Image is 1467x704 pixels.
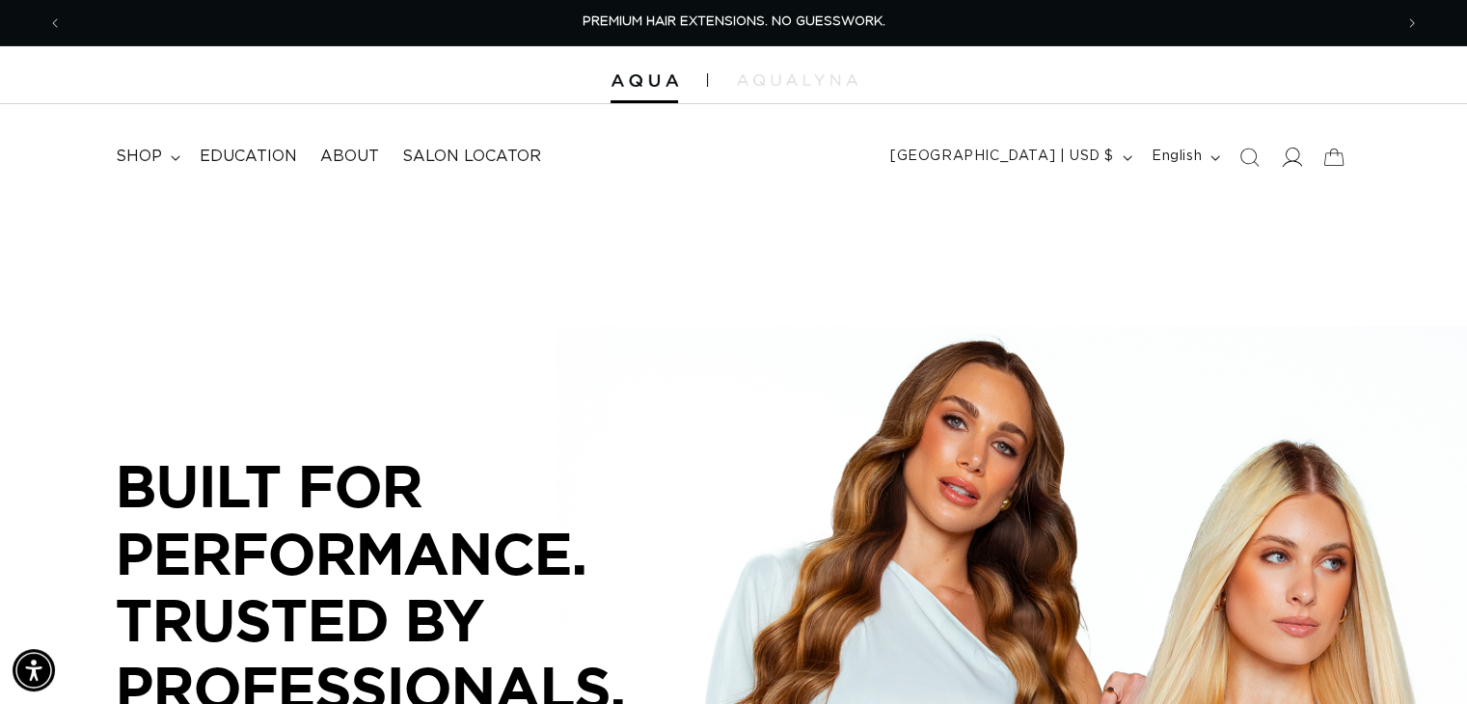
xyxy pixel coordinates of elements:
span: PREMIUM HAIR EXTENSIONS. NO GUESSWORK. [583,15,885,28]
button: Next announcement [1391,5,1433,41]
summary: Search [1228,136,1270,178]
span: Salon Locator [402,147,541,167]
button: Previous announcement [34,5,76,41]
button: English [1140,139,1228,176]
a: Salon Locator [391,135,553,178]
img: Aqua Hair Extensions [611,74,678,88]
span: Education [200,147,297,167]
button: [GEOGRAPHIC_DATA] | USD $ [879,139,1140,176]
span: About [320,147,379,167]
summary: shop [104,135,188,178]
div: Accessibility Menu [13,649,55,691]
span: [GEOGRAPHIC_DATA] | USD $ [890,147,1114,167]
span: shop [116,147,162,167]
span: English [1152,147,1202,167]
a: Education [188,135,309,178]
img: aqualyna.com [737,74,857,86]
a: About [309,135,391,178]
